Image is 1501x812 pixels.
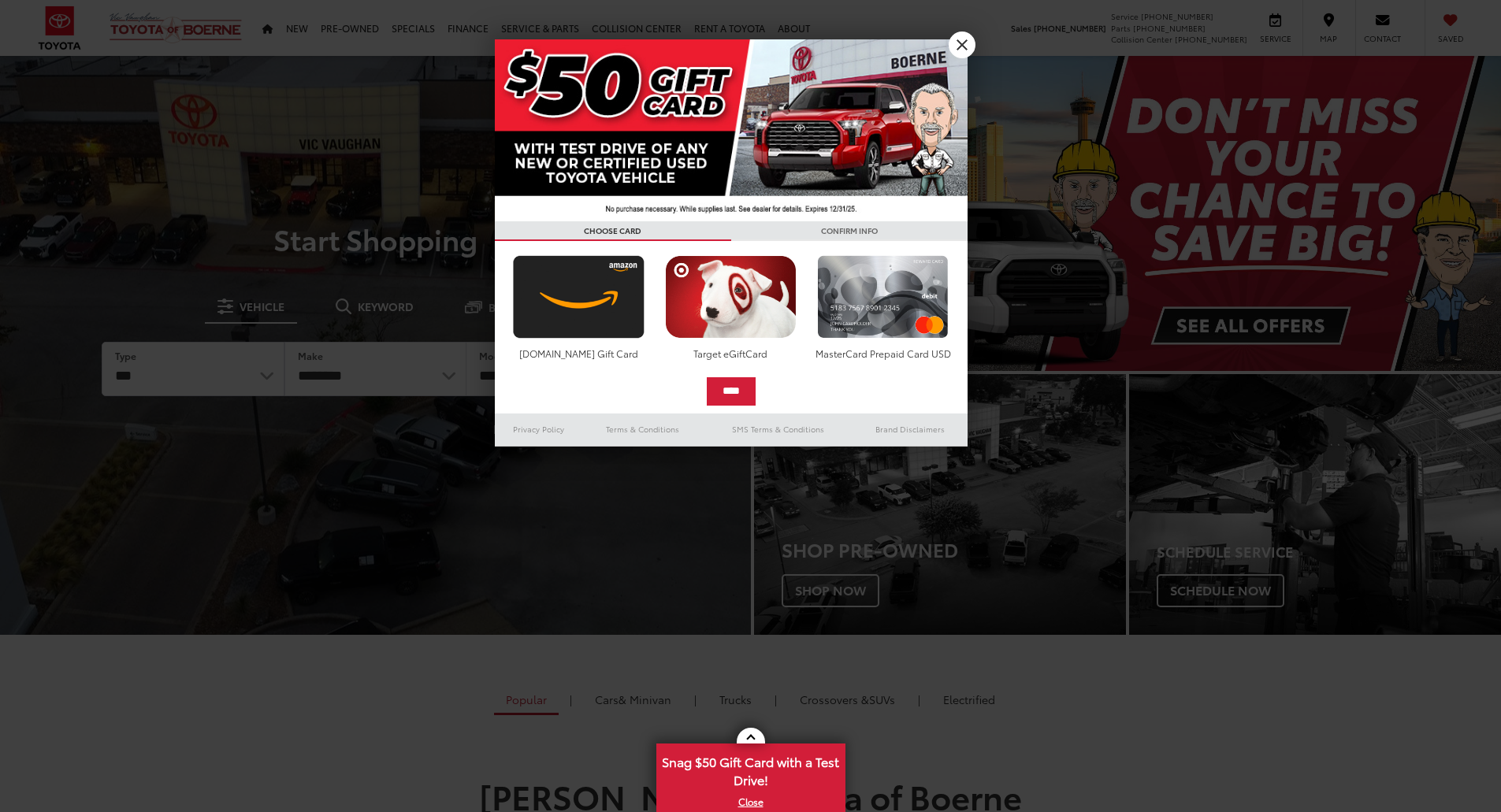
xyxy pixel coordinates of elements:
h3: CHOOSE CARD [495,221,731,241]
div: MasterCard Prepaid Card USD [813,347,953,360]
h3: CONFIRM INFO [731,221,968,241]
img: amazoncard.png [509,255,648,339]
a: Privacy Policy [495,420,583,439]
a: Terms & Conditions [582,420,703,439]
a: SMS Terms & Conditions [704,420,853,439]
span: Snag $50 Gift Card with a Test Drive! [658,745,844,793]
img: 42635_top_851395.jpg [495,39,968,221]
a: Brand Disclaimers [853,420,968,439]
div: Target eGiftCard [661,347,801,360]
img: targetcard.png [661,255,801,339]
div: [DOMAIN_NAME] Gift Card [509,347,648,360]
img: mastercard.png [813,255,953,339]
